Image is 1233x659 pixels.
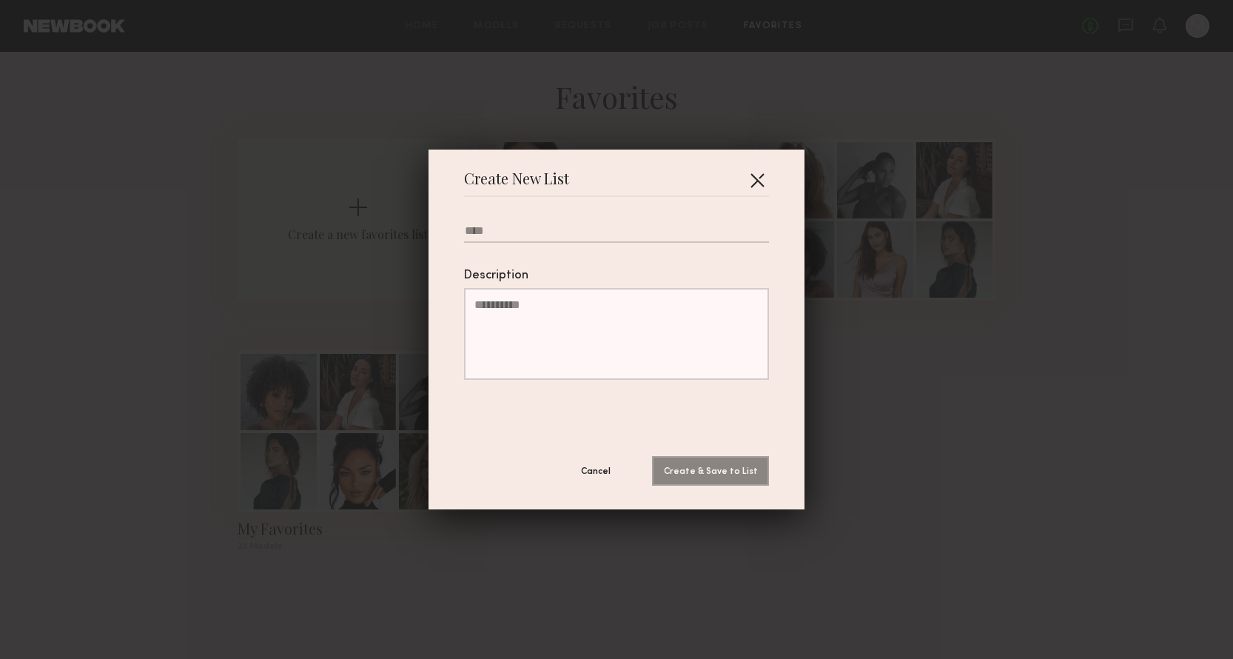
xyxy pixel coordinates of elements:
[464,173,569,195] span: Create New List
[464,270,769,282] div: Description
[745,168,769,192] button: Close
[551,456,640,486] button: Cancel
[464,288,769,380] textarea: Description
[652,456,769,486] button: Create & Save to List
